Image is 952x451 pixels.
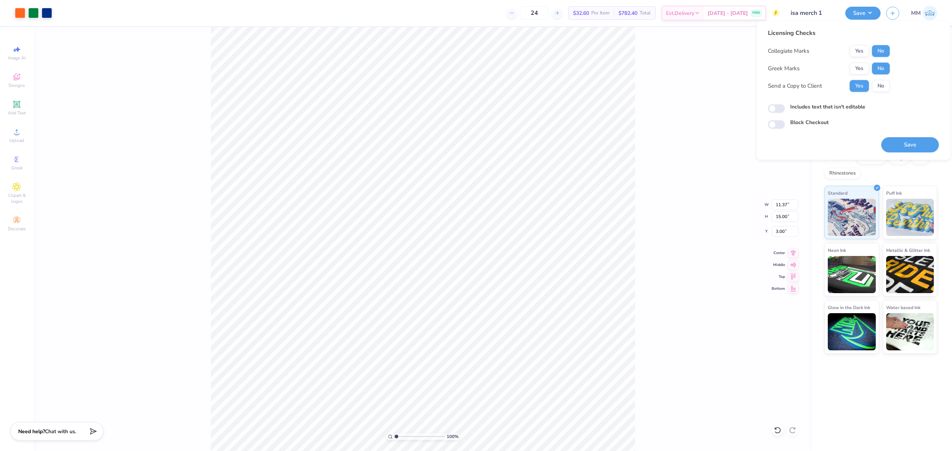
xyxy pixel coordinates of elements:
[850,62,869,74] button: Yes
[785,6,840,20] input: Untitled Design
[886,189,902,197] span: Puff Ink
[911,6,937,20] a: MM
[618,9,637,17] span: $782.40
[850,80,869,92] button: Yes
[845,7,881,20] button: Save
[640,9,651,17] span: Total
[872,80,890,92] button: No
[923,6,937,20] img: Mariah Myssa Salurio
[752,10,760,16] span: FREE
[45,428,76,435] span: Chat with us.
[9,137,24,143] span: Upload
[768,29,890,38] div: Licensing Checks
[824,168,861,179] div: Rhinestones
[768,47,809,55] div: Collegiate Marks
[708,9,748,17] span: [DATE] - [DATE]
[911,9,921,17] span: MM
[886,256,934,293] img: Metallic & Glitter Ink
[881,137,939,152] button: Save
[8,55,26,61] span: Image AI
[828,199,876,236] img: Standard
[850,45,869,57] button: Yes
[9,82,25,88] span: Designs
[447,433,459,440] span: 100 %
[768,64,800,73] div: Greek Marks
[828,246,846,254] span: Neon Ink
[886,304,920,311] span: Water based Ink
[872,45,890,57] button: No
[886,313,934,350] img: Water based Ink
[18,428,45,435] strong: Need help?
[768,82,822,90] div: Send a Copy to Client
[886,199,934,236] img: Puff Ink
[828,256,876,293] img: Neon Ink
[4,192,30,204] span: Clipart & logos
[828,189,848,197] span: Standard
[772,274,785,279] span: Top
[790,119,829,127] label: Block Checkout
[11,165,23,171] span: Greek
[828,304,870,311] span: Glow in the Dark Ink
[591,9,610,17] span: Per Item
[8,226,26,232] span: Decorate
[666,9,694,17] span: Est. Delivery
[790,103,865,111] label: Includes text that isn't editable
[8,110,26,116] span: Add Text
[772,286,785,291] span: Bottom
[520,6,549,20] input: – –
[772,262,785,267] span: Middle
[886,246,930,254] span: Metallic & Glitter Ink
[872,62,890,74] button: No
[828,313,876,350] img: Glow in the Dark Ink
[772,250,785,256] span: Center
[573,9,589,17] span: $32.60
